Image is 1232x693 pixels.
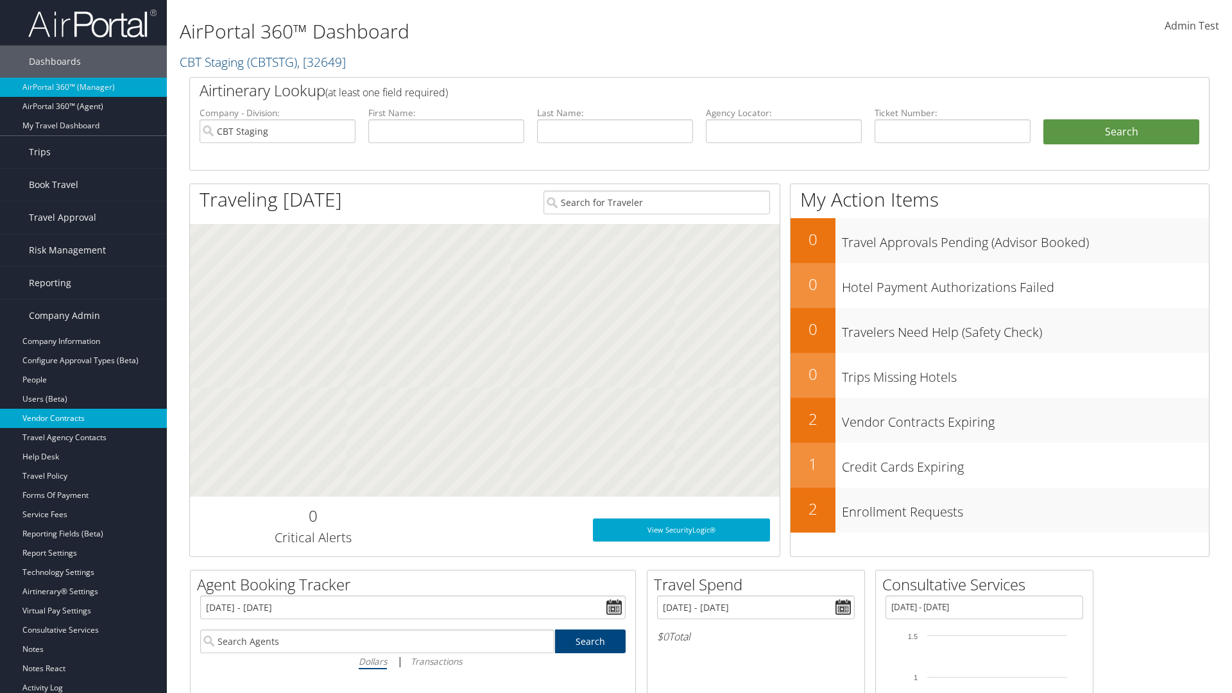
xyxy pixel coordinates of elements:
[791,186,1209,213] h1: My Action Items
[29,169,78,201] span: Book Travel
[791,218,1209,263] a: 0Travel Approvals Pending (Advisor Booked)
[842,362,1209,386] h3: Trips Missing Hotels
[537,107,693,119] label: Last Name:
[842,497,1209,521] h3: Enrollment Requests
[791,273,835,295] h2: 0
[657,629,669,644] span: $0
[297,53,346,71] span: , [ 32649 ]
[791,263,1209,308] a: 0Hotel Payment Authorizations Failed
[842,272,1209,296] h3: Hotel Payment Authorizations Failed
[842,227,1209,252] h3: Travel Approvals Pending (Advisor Booked)
[200,529,426,547] h3: Critical Alerts
[29,136,51,168] span: Trips
[200,107,355,119] label: Company - Division:
[654,574,864,595] h2: Travel Spend
[197,574,635,595] h2: Agent Booking Tracker
[914,674,918,681] tspan: 1
[555,629,626,653] a: Search
[1165,6,1219,46] a: Admin Test
[791,308,1209,353] a: 0Travelers Need Help (Safety Check)
[28,8,157,38] img: airportal-logo.png
[842,407,1209,431] h3: Vendor Contracts Expiring
[29,300,100,332] span: Company Admin
[29,267,71,299] span: Reporting
[200,653,626,669] div: |
[882,574,1093,595] h2: Consultative Services
[200,186,342,213] h1: Traveling [DATE]
[875,107,1031,119] label: Ticket Number:
[791,228,835,250] h2: 0
[791,488,1209,533] a: 2Enrollment Requests
[791,498,835,520] h2: 2
[842,452,1209,476] h3: Credit Cards Expiring
[791,443,1209,488] a: 1Credit Cards Expiring
[791,353,1209,398] a: 0Trips Missing Hotels
[543,191,770,214] input: Search for Traveler
[368,107,524,119] label: First Name:
[200,80,1115,101] h2: Airtinerary Lookup
[1043,119,1199,145] button: Search
[29,201,96,234] span: Travel Approval
[29,234,106,266] span: Risk Management
[593,518,770,542] a: View SecurityLogic®
[908,633,918,640] tspan: 1.5
[791,318,835,340] h2: 0
[200,505,426,527] h2: 0
[706,107,862,119] label: Agency Locator:
[29,46,81,78] span: Dashboards
[657,629,855,644] h6: Total
[180,18,873,45] h1: AirPortal 360™ Dashboard
[325,85,448,99] span: (at least one field required)
[247,53,297,71] span: ( CBTSTG )
[791,408,835,430] h2: 2
[411,655,462,667] i: Transactions
[200,629,554,653] input: Search Agents
[180,53,346,71] a: CBT Staging
[1165,19,1219,33] span: Admin Test
[359,655,387,667] i: Dollars
[791,363,835,385] h2: 0
[842,317,1209,341] h3: Travelers Need Help (Safety Check)
[791,398,1209,443] a: 2Vendor Contracts Expiring
[791,453,835,475] h2: 1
